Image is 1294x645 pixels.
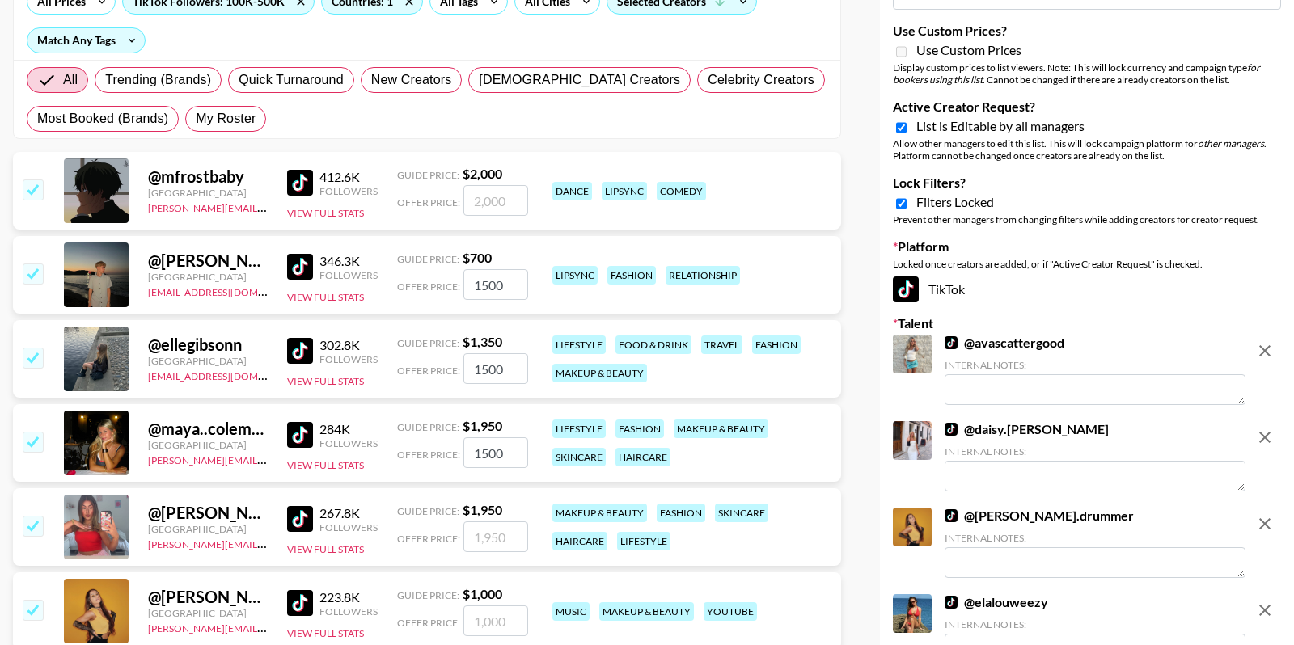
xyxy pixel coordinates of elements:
div: Followers [319,185,378,197]
span: Guide Price: [397,253,459,265]
button: View Full Stats [287,375,364,387]
span: Guide Price: [397,337,459,349]
img: TikTok [945,423,958,436]
div: makeup & beauty [674,419,768,438]
a: [PERSON_NAME][EMAIL_ADDRESS][DOMAIN_NAME] [148,199,387,214]
div: music [552,602,590,621]
span: Offer Price: [397,280,460,293]
div: lifestyle [617,532,670,550]
img: TikTok [287,506,313,532]
img: TikTok [287,254,313,280]
div: fashion [657,504,705,522]
div: [GEOGRAPHIC_DATA] [148,523,268,535]
label: Active Creator Request? [893,99,1281,115]
div: @ mfrostbaby [148,167,268,187]
div: 302.8K [319,337,378,353]
em: for bookers using this list [893,61,1260,86]
span: My Roster [196,109,256,129]
div: @ ellegibsonn [148,335,268,355]
img: TikTok [287,338,313,364]
div: fashion [607,266,656,285]
span: Offer Price: [397,365,460,377]
div: fashion [752,335,801,354]
div: lipsync [552,266,598,285]
span: Guide Price: [397,421,459,433]
div: haircare [615,448,670,466]
a: [PERSON_NAME][EMAIL_ADDRESS][PERSON_NAME][DOMAIN_NAME] [148,535,464,550]
div: [GEOGRAPHIC_DATA] [148,439,268,451]
strong: $ 1,950 [463,502,502,517]
div: food & drink [615,335,691,354]
div: Followers [319,353,378,365]
div: Followers [319,605,378,618]
div: Match Any Tags [27,28,145,53]
img: TikTok [287,170,313,196]
strong: $ 1,950 [463,418,502,433]
div: haircare [552,532,607,550]
div: Followers [319,521,378,533]
button: View Full Stats [287,291,364,303]
a: @elalouweezy [945,594,1048,610]
strong: $ 1,000 [463,586,502,601]
em: other managers [1198,137,1264,150]
div: dance [552,182,592,200]
a: @avascattergood [945,335,1064,351]
div: Display custom prices to list viewers. Note: This will lock currency and campaign type . Cannot b... [893,61,1281,86]
div: Internal Notes: [945,618,1245,630]
div: @ [PERSON_NAME].drummer [148,587,268,607]
button: View Full Stats [287,207,364,219]
span: All [63,70,78,90]
input: 1,350 [463,353,528,384]
div: 267.8K [319,505,378,521]
div: 223.8K [319,589,378,605]
div: [GEOGRAPHIC_DATA] [148,187,268,199]
button: View Full Stats [287,459,364,471]
input: 2,000 [463,185,528,216]
label: Lock Filters? [893,175,1281,191]
div: makeup & beauty [552,504,647,522]
a: [PERSON_NAME][EMAIL_ADDRESS][PERSON_NAME][DOMAIN_NAME] [148,451,464,466]
span: Offer Price: [397,617,460,629]
span: Most Booked (Brands) [37,109,168,129]
button: remove [1249,421,1281,453]
strong: $ 2,000 [463,166,502,181]
div: lifestyle [552,419,606,438]
input: 700 [463,269,528,300]
div: @ [PERSON_NAME].taylor07 [148,251,268,271]
span: Offer Price: [397,449,460,461]
input: 1,000 [463,605,528,636]
div: comedy [657,182,706,200]
div: youtube [704,602,757,621]
input: 1,950 [463,521,528,552]
div: Allow other managers to edit this list. This will lock campaign platform for . Platform cannot be... [893,137,1281,162]
div: 412.6K [319,169,378,185]
div: Internal Notes: [945,532,1245,544]
button: remove [1249,508,1281,540]
div: Locked once creators are added, or if "Active Creator Request" is checked. [893,258,1281,270]
span: Guide Price: [397,505,459,517]
a: [EMAIL_ADDRESS][DOMAIN_NAME] [148,367,311,382]
span: Offer Price: [397,533,460,545]
img: TikTok [945,509,958,522]
img: TikTok [945,336,958,349]
button: remove [1249,335,1281,367]
div: travel [701,335,742,354]
img: TikTok [893,276,919,302]
input: 1,950 [463,437,528,468]
div: [GEOGRAPHIC_DATA] [148,355,268,367]
span: Guide Price: [397,589,459,601]
div: skincare [552,448,606,466]
img: TikTok [287,590,313,616]
div: 346.3K [319,253,378,269]
div: [GEOGRAPHIC_DATA] [148,271,268,283]
div: fashion [615,419,664,438]
strong: $ 700 [463,250,492,265]
strong: $ 1,350 [463,334,502,349]
button: View Full Stats [287,543,364,555]
span: Offer Price: [397,196,460,209]
div: makeup & beauty [599,602,694,621]
div: @ maya..colemann [148,419,268,439]
div: [GEOGRAPHIC_DATA] [148,607,268,619]
div: Followers [319,269,378,281]
a: @[PERSON_NAME].drummer [945,508,1134,524]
